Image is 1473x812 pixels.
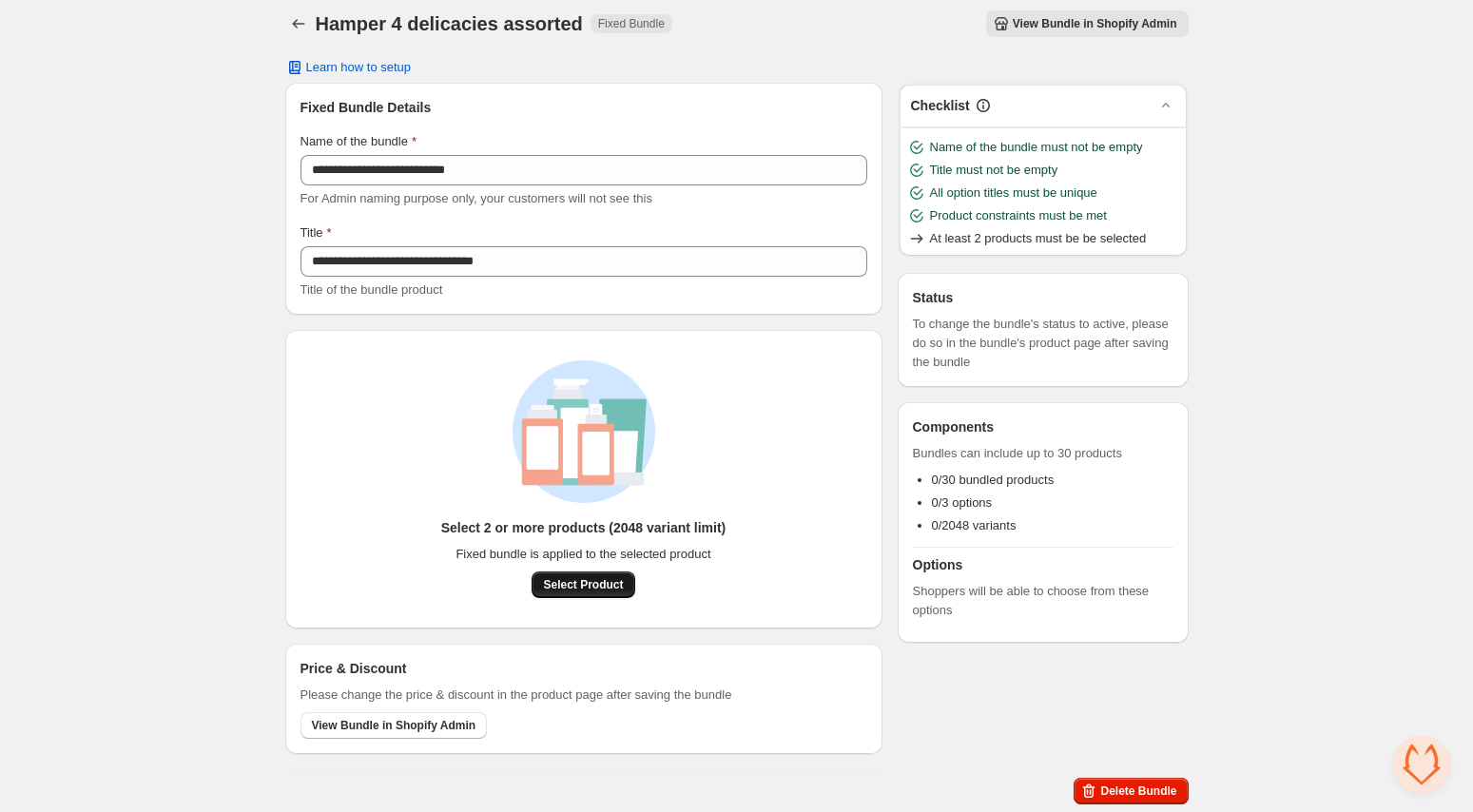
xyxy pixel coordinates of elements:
span: Learn how to setup [306,60,412,75]
span: Delete Bundle [1100,783,1176,799]
span: Bundles can include up to 30 products [913,444,1173,463]
span: For Admin naming purpose only, your customers will not see this [300,191,652,205]
span: Title of the bundle product [300,282,443,297]
span: Name of the bundle must not be empty [930,138,1143,157]
h3: Checklist [911,96,970,115]
label: Title [300,223,332,242]
button: View Bundle in Shopify Admin [986,10,1189,37]
h3: Options [913,555,1173,574]
span: Product constraints must be met [930,206,1107,225]
button: View Bundle in Shopify Admin [300,712,488,739]
span: View Bundle in Shopify Admin [1013,16,1177,31]
div: Open chat [1393,736,1450,793]
span: Select Product [543,577,623,592]
label: Name of the bundle [300,132,417,151]
span: 0/30 bundled products [932,473,1055,487]
button: Delete Bundle [1074,778,1188,804]
button: Learn how to setup [274,54,423,81]
button: Select Product [532,571,634,598]
h3: Fixed Bundle Details [300,98,867,117]
span: To change the bundle's status to active, please do so in the bundle's product page after saving t... [913,315,1173,372]
span: Fixed bundle is applied to the selected product [455,545,710,564]
span: At least 2 products must be be selected [930,229,1147,248]
span: Please change the price & discount in the product page after saving the bundle [300,686,732,705]
h3: Components [913,417,995,436]
span: View Bundle in Shopify Admin [312,718,476,733]
button: Back [285,10,312,37]
span: All option titles must be unique [930,184,1097,203]
h1: Hamper 4 delicacies assorted [316,12,583,35]
h3: Price & Discount [300,659,407,678]
span: Fixed Bundle [598,16,665,31]
span: Shoppers will be able to choose from these options [913,582,1173,620]
h3: Status [913,288,1173,307]
span: 0/2048 variants [932,518,1017,532]
h3: Select 2 or more products (2048 variant limit) [441,518,727,537]
span: Title must not be empty [930,161,1058,180]
span: 0/3 options [932,495,993,510]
